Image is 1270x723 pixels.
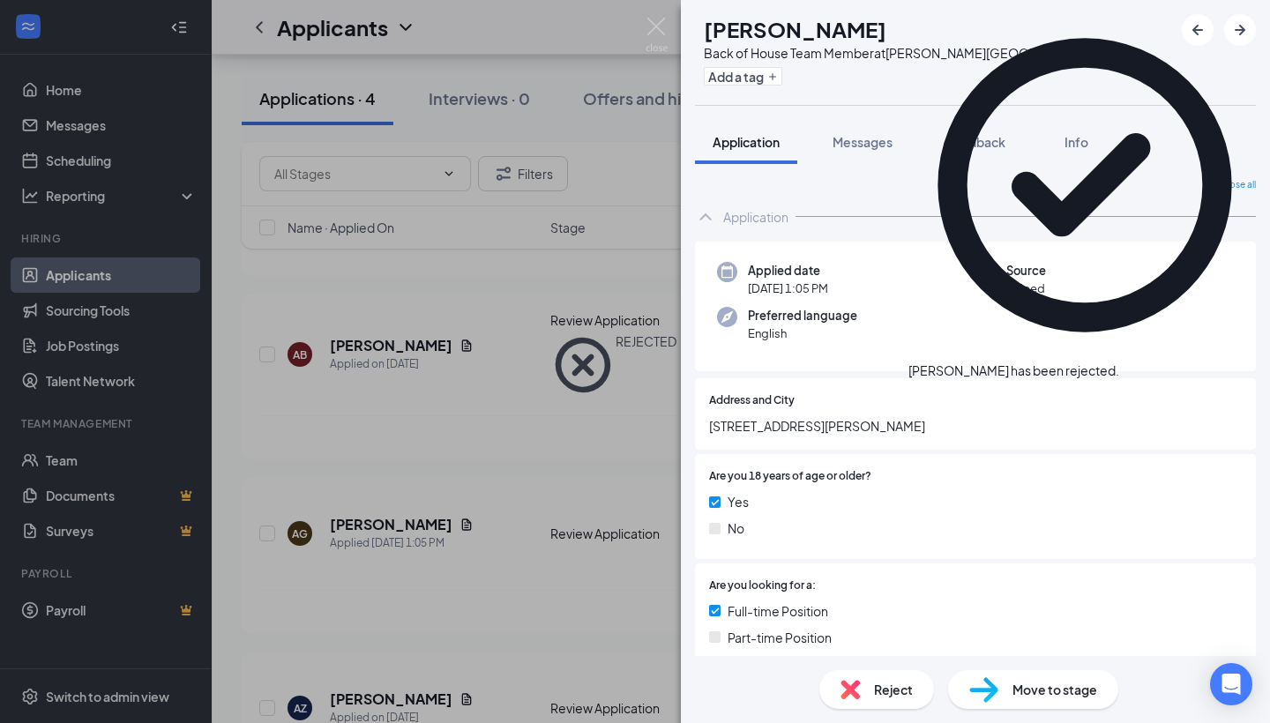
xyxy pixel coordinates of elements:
button: PlusAdd a tag [704,67,782,86]
span: [STREET_ADDRESS][PERSON_NAME] [709,416,1242,436]
span: Yes [728,492,749,511]
span: [DATE] 1:05 PM [748,280,828,297]
div: Back of House Team Member at [PERSON_NAME][GEOGRAPHIC_DATA] [704,44,1115,62]
span: Application [713,134,780,150]
span: Applied date [748,262,828,280]
span: Preferred language [748,307,857,324]
span: Address and City [709,392,795,409]
span: English [748,324,857,342]
div: Open Intercom Messenger [1210,663,1252,705]
div: Application [723,208,788,226]
span: Move to stage [1012,680,1097,699]
svg: Plus [767,71,778,82]
span: Are you looking for a: [709,578,816,594]
span: Full-time Position [728,601,828,621]
h1: [PERSON_NAME] [704,14,886,44]
svg: CheckmarkCircle [908,9,1261,361]
div: [PERSON_NAME] has been rejected. [908,361,1119,380]
svg: ChevronUp [695,206,716,227]
span: No [728,518,744,538]
span: Are you 18 years of age or older? [709,468,871,485]
span: Messages [833,134,893,150]
span: Reject [874,680,913,699]
span: Temporary Position [728,654,840,674]
span: Part-time Position [728,628,832,647]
